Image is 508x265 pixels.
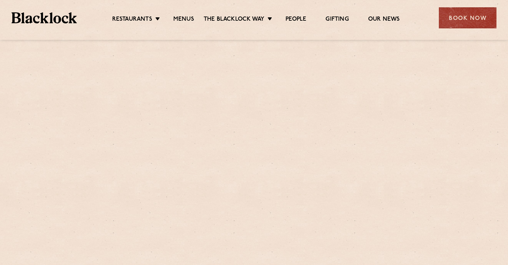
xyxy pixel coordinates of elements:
a: Gifting [325,16,349,24]
a: Menus [173,16,194,24]
img: BL_Textured_Logo-footer-cropped.svg [12,12,77,23]
a: The Blacklock Way [204,16,264,24]
a: People [286,16,306,24]
a: Our News [368,16,400,24]
a: Restaurants [112,16,152,24]
div: Book Now [439,7,496,28]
